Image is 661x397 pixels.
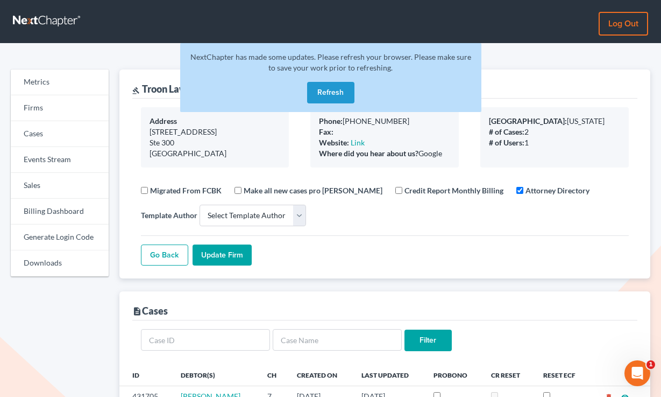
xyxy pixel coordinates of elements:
a: Metrics [11,69,109,95]
th: Created On [288,364,353,386]
div: Troon Law Group [132,82,216,95]
th: CR Reset [482,364,535,386]
b: Phone: [319,116,343,126]
label: Attorney Directory [525,185,589,196]
label: Credit Report Monthly Billing [404,185,503,196]
b: Where did you hear about us? [319,149,418,158]
a: Downloads [11,250,109,276]
div: [US_STATE] [489,116,620,127]
th: Debtor(s) [172,364,258,386]
label: Template Author [141,210,197,221]
b: Website: [319,138,349,147]
th: Last Updated [353,364,425,386]
label: Migrated From FCBK [150,185,222,196]
button: Refresh [307,82,354,103]
a: Cases [11,121,109,147]
a: Generate Login Code [11,225,109,250]
iframe: Intercom live chat [624,360,650,386]
span: NextChapter has made some updates. Please refresh your browser. Please make sure to save your wor... [190,52,471,72]
b: Fax: [319,127,333,136]
b: Address [150,116,177,126]
input: Case ID [141,329,270,351]
div: 1 [489,137,620,148]
a: Link [351,138,365,147]
a: Billing Dashboard [11,199,109,225]
div: Cases [132,304,168,317]
input: Filter [404,330,452,351]
div: [STREET_ADDRESS] [150,127,281,137]
a: Events Stream [11,147,109,173]
th: Reset ECF [535,364,590,386]
div: Google [319,148,450,159]
th: ID [119,364,173,386]
div: [PHONE_NUMBER] [319,116,450,127]
span: 1 [646,360,655,369]
div: Ste 300 [150,137,281,148]
a: Sales [11,173,109,199]
th: ProBono [425,364,482,386]
div: [GEOGRAPHIC_DATA] [150,148,281,159]
input: Case Name [273,329,402,351]
label: Make all new cases pro [PERSON_NAME] [244,185,382,196]
a: Log out [599,12,648,36]
th: Ch [259,364,288,386]
a: Go Back [141,245,188,266]
a: Firms [11,95,109,121]
div: 2 [489,127,620,137]
i: gavel [132,87,140,94]
i: description [132,307,142,316]
b: # of Cases: [489,127,524,136]
b: [GEOGRAPHIC_DATA]: [489,116,567,126]
input: Update Firm [193,245,252,266]
b: # of Users: [489,138,524,147]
